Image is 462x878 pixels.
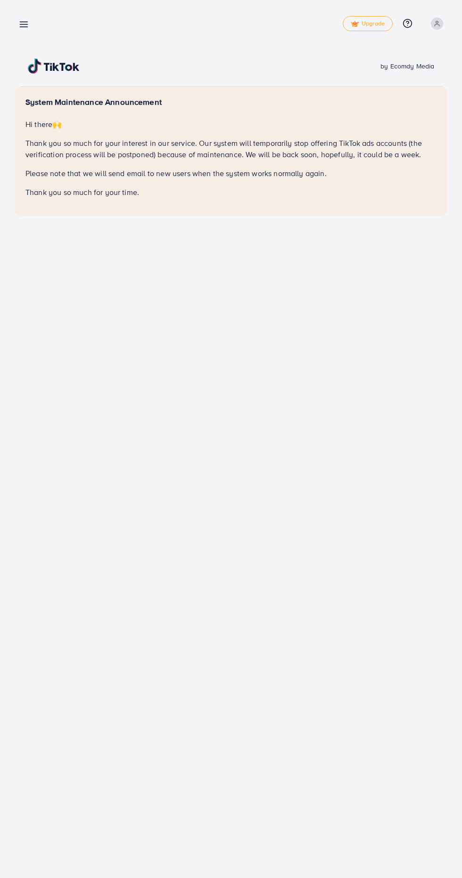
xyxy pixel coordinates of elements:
[351,20,385,27] span: Upgrade
[52,119,62,129] span: 🙌
[28,59,80,74] img: TikTok
[25,186,437,198] p: Thank you so much for your time.
[25,137,437,160] p: Thank you so much for your interest in our service. Our system will temporarily stop offering Tik...
[25,168,437,179] p: Please note that we will send email to new users when the system works normally again.
[25,118,437,130] p: Hi there
[380,61,434,71] span: by Ecomdy Media
[343,16,393,31] a: tickUpgrade
[351,21,359,27] img: tick
[25,97,437,107] h5: System Maintenance Announcement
